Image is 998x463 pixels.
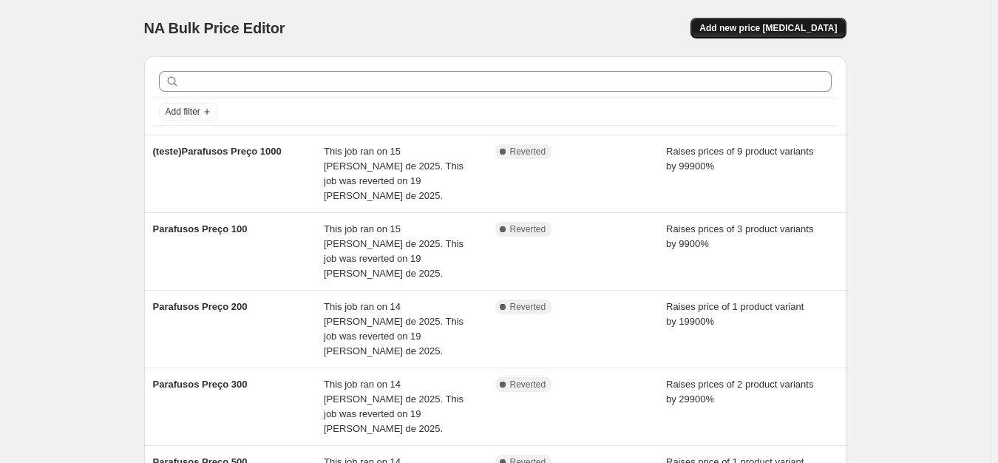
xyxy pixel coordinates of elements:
span: Parafusos Preço 300 [153,379,248,390]
span: Add filter [166,106,200,118]
span: Parafusos Preço 100 [153,223,248,234]
span: Reverted [510,301,546,313]
span: Raises price of 1 product variant by 19900% [666,301,804,327]
span: NA Bulk Price Editor [144,20,285,36]
span: Reverted [510,223,546,235]
span: Reverted [510,146,546,158]
button: Add new price [MEDICAL_DATA] [690,18,846,38]
button: Add filter [159,103,218,121]
span: Raises prices of 2 product variants by 29900% [666,379,813,405]
span: (teste)Parafusos Preço 1000 [153,146,282,157]
span: This job ran on 14 [PERSON_NAME] de 2025. This job was reverted on 19 [PERSON_NAME] de 2025. [324,379,464,434]
span: Raises prices of 9 product variants by 99900% [666,146,813,172]
span: Reverted [510,379,546,391]
span: Raises prices of 3 product variants by 9900% [666,223,813,249]
span: This job ran on 15 [PERSON_NAME] de 2025. This job was reverted on 19 [PERSON_NAME] de 2025. [324,146,464,201]
span: Add new price [MEDICAL_DATA] [699,22,837,34]
span: This job ran on 15 [PERSON_NAME] de 2025. This job was reverted on 19 [PERSON_NAME] de 2025. [324,223,464,279]
span: This job ran on 14 [PERSON_NAME] de 2025. This job was reverted on 19 [PERSON_NAME] de 2025. [324,301,464,356]
span: Parafusos Preço 200 [153,301,248,312]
